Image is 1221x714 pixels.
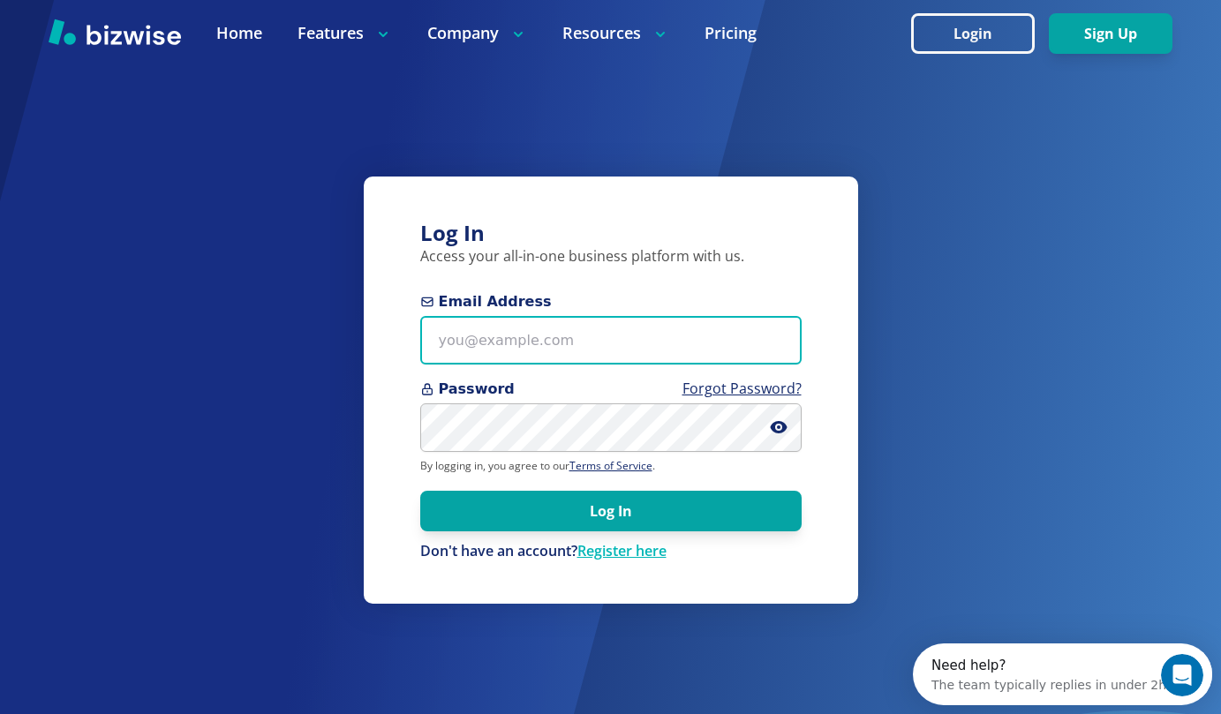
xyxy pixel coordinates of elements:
a: Home [216,22,262,44]
a: Forgot Password? [682,379,802,398]
p: By logging in, you agree to our . [420,459,802,473]
p: Don't have an account? [420,542,802,561]
input: you@example.com [420,316,802,365]
div: Don't have an account?Register here [420,542,802,561]
span: Password [420,379,802,400]
img: Bizwise Logo [49,19,181,45]
a: Terms of Service [569,458,652,473]
a: Register here [577,541,667,560]
div: Need help? [19,15,253,29]
iframe: Intercom live chat discovery launcher [913,643,1212,705]
span: Email Address [420,291,802,312]
div: The team typically replies in under 2h [19,29,253,48]
p: Features [298,22,392,44]
button: Sign Up [1049,13,1172,54]
button: Log In [420,491,802,531]
a: Sign Up [1049,26,1172,42]
p: Access your all-in-one business platform with us. [420,247,802,267]
p: Resources [562,22,669,44]
button: Login [911,13,1035,54]
p: Company [427,22,527,44]
a: Pricing [705,22,757,44]
h3: Log In [420,219,802,248]
a: Login [911,26,1049,42]
div: Open Intercom Messenger [7,7,305,56]
iframe: Intercom live chat [1161,654,1203,696]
